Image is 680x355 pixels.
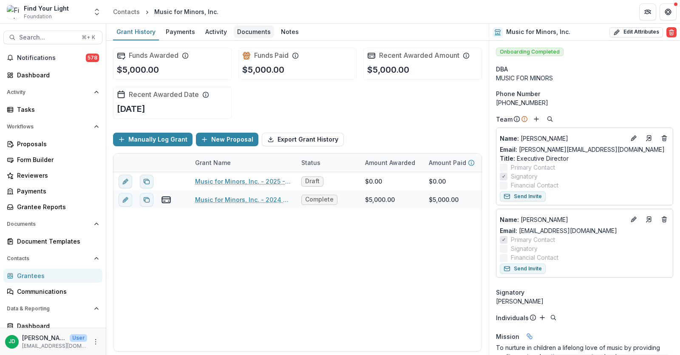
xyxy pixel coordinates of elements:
div: Reviewers [17,171,96,180]
span: Signatory [496,288,524,297]
span: Signatory [511,172,538,181]
a: Grantees [3,269,102,283]
span: Documents [7,221,91,227]
div: [PHONE_NUMBER] [496,98,673,107]
button: Edit Attributes [609,27,663,37]
span: Phone Number [496,89,540,98]
a: Grant History [113,24,159,40]
a: Music for Minors, Inc. - 2025 - FYL General Grant Application [195,177,291,186]
a: Dashboard [3,319,102,333]
div: Dashboard [17,321,96,330]
h2: Music for Minors, Inc. [506,28,570,36]
p: User [70,334,87,342]
div: Status [296,158,326,167]
span: Mission [496,332,519,341]
span: Complete [305,196,334,203]
div: $5,000.00 [365,195,395,204]
h2: Funds Paid [254,51,289,60]
span: Signatory [511,244,538,253]
span: Primary Contact [511,163,555,172]
a: Music for Minors, Inc. - 2024 - FYL General Grant Application [195,195,291,204]
button: Open Activity [3,85,102,99]
div: Status [296,153,360,172]
button: New Proposal [196,133,258,146]
div: $0.00 [365,177,382,186]
span: Title : [500,155,515,162]
span: DBA [496,65,508,74]
div: MUSIC FOR MINORS [496,74,673,82]
button: Delete [666,27,677,37]
button: Open Data & Reporting [3,302,102,315]
a: Grantee Reports [3,200,102,214]
span: Contacts [7,256,91,261]
a: Name: [PERSON_NAME] [500,134,625,143]
button: Partners [639,3,656,20]
div: Jeffrey Dollinger [8,339,15,344]
a: Go to contact [642,131,656,145]
div: Grantee Reports [17,202,96,211]
div: Amount Paid [424,153,487,172]
a: Go to contact [642,213,656,226]
div: Grant Name [190,153,296,172]
button: More [91,337,101,347]
button: Linked binding [523,329,536,343]
button: Export Grant History [262,133,344,146]
nav: breadcrumb [110,6,222,18]
div: Payments [162,26,198,38]
span: Financial Contact [511,181,558,190]
span: Name : [500,135,519,142]
div: Payments [17,187,96,196]
span: Data & Reporting [7,306,91,312]
div: Find Your Light [24,4,69,13]
span: Draft [305,178,320,185]
p: [PERSON_NAME] [22,333,66,342]
button: Deletes [659,214,669,224]
span: Financial Contact [511,253,558,262]
div: Communications [17,287,96,296]
div: Notes [278,26,302,38]
span: 578 [86,54,99,62]
span: Onboarding Completed [496,48,564,56]
p: Amount Paid [429,158,466,167]
p: $5,000.00 [242,63,284,76]
button: Search [548,312,558,323]
p: [DATE] [117,102,145,115]
h2: Funds Awarded [129,51,178,60]
span: Foundation [24,13,52,20]
p: [EMAIL_ADDRESS][DOMAIN_NAME] [22,342,87,350]
p: [PERSON_NAME] [500,134,625,143]
a: Name: [PERSON_NAME] [500,215,625,224]
span: Primary Contact [511,235,555,244]
button: Search [545,114,555,124]
button: Open Workflows [3,120,102,133]
div: Form Builder [17,155,96,164]
button: Edit [629,133,639,143]
a: Notes [278,24,302,40]
div: Grantees [17,271,96,280]
button: Add [531,114,541,124]
a: Payments [162,24,198,40]
div: Tasks [17,105,96,114]
h2: Recent Awarded Amount [379,51,459,60]
button: Duplicate proposal [140,193,153,207]
a: Communications [3,284,102,298]
div: Document Templates [17,237,96,246]
span: Activity [7,89,91,95]
span: Notifications [17,54,86,62]
a: Email: [EMAIL_ADDRESS][DOMAIN_NAME] [500,226,617,235]
p: $5,000.00 [367,63,409,76]
a: Contacts [110,6,143,18]
div: Proposals [17,139,96,148]
div: Amount Awarded [360,158,420,167]
button: view-payments [161,195,171,205]
a: Document Templates [3,234,102,248]
span: Name : [500,216,519,223]
div: [PERSON_NAME] [496,297,673,306]
button: Get Help [660,3,677,20]
button: Search... [3,31,102,44]
button: Send Invite [500,264,546,274]
a: Form Builder [3,153,102,167]
button: Deletes [659,133,669,143]
p: Individuals [496,313,529,322]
